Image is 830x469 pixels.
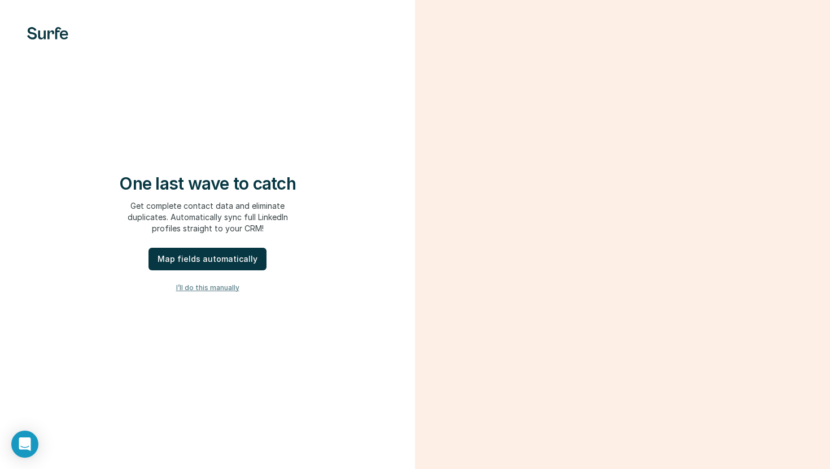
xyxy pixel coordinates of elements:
[119,173,296,194] h4: One last wave to catch
[23,279,392,296] button: I’ll do this manually
[176,283,239,293] span: I’ll do this manually
[158,253,257,265] div: Map fields automatically
[128,200,288,234] p: Get complete contact data and eliminate duplicates. Automatically sync full LinkedIn profiles str...
[11,431,38,458] div: Open Intercom Messenger
[148,248,267,270] button: Map fields automatically
[27,27,68,40] img: Surfe's logo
